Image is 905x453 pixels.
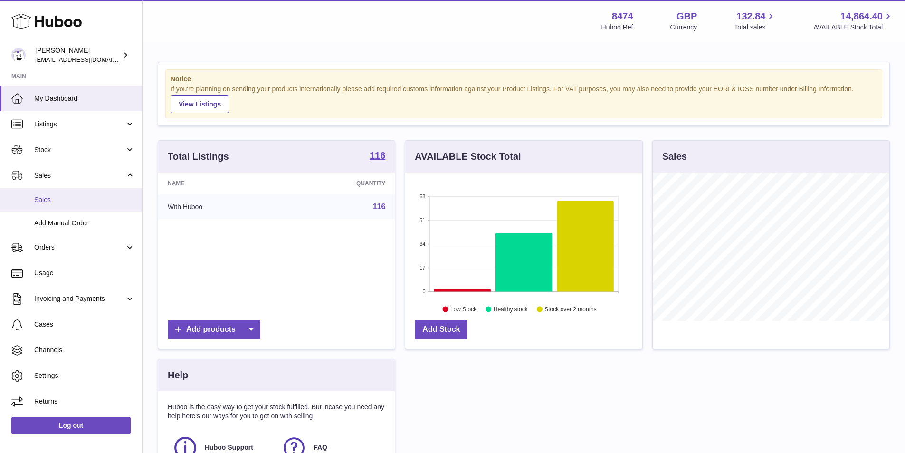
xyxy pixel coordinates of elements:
[34,120,125,129] span: Listings
[420,241,426,247] text: 34
[840,10,883,23] span: 14,864.40
[158,173,283,194] th: Name
[545,306,597,312] text: Stock over 2 months
[35,56,140,63] span: [EMAIL_ADDRESS][DOMAIN_NAME]
[415,320,467,339] a: Add Stock
[34,371,135,380] span: Settings
[601,23,633,32] div: Huboo Ref
[736,10,765,23] span: 132.84
[34,145,125,154] span: Stock
[494,306,528,312] text: Healthy stock
[813,23,894,32] span: AVAILABLE Stock Total
[612,10,633,23] strong: 8474
[158,194,283,219] td: With Huboo
[171,95,229,113] a: View Listings
[34,219,135,228] span: Add Manual Order
[670,23,697,32] div: Currency
[314,443,327,452] span: FAQ
[35,46,121,64] div: [PERSON_NAME]
[373,202,386,211] a: 116
[34,269,135,278] span: Usage
[168,150,229,163] h3: Total Listings
[734,23,776,32] span: Total sales
[370,151,385,162] a: 116
[34,294,125,303] span: Invoicing and Payments
[11,417,131,434] a: Log out
[205,443,253,452] span: Huboo Support
[34,397,135,406] span: Returns
[420,265,426,270] text: 17
[34,195,135,204] span: Sales
[423,289,426,294] text: 0
[168,320,260,339] a: Add products
[420,217,426,223] text: 51
[734,10,776,32] a: 132.84 Total sales
[676,10,697,23] strong: GBP
[283,173,395,194] th: Quantity
[34,346,135,355] span: Channels
[168,403,385,421] p: Huboo is the easy way to get your stock fulfilled. But incase you need any help here's our ways f...
[450,306,477,312] text: Low Stock
[34,171,125,180] span: Sales
[370,151,385,160] strong: 116
[171,85,877,113] div: If you're planning on sending your products internationally please add required customs informati...
[813,10,894,32] a: 14,864.40 AVAILABLE Stock Total
[420,193,426,199] text: 68
[34,320,135,329] span: Cases
[34,94,135,103] span: My Dashboard
[168,369,188,382] h3: Help
[171,75,877,84] strong: Notice
[662,150,687,163] h3: Sales
[34,243,125,252] span: Orders
[415,150,521,163] h3: AVAILABLE Stock Total
[11,48,26,62] img: orders@neshealth.com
